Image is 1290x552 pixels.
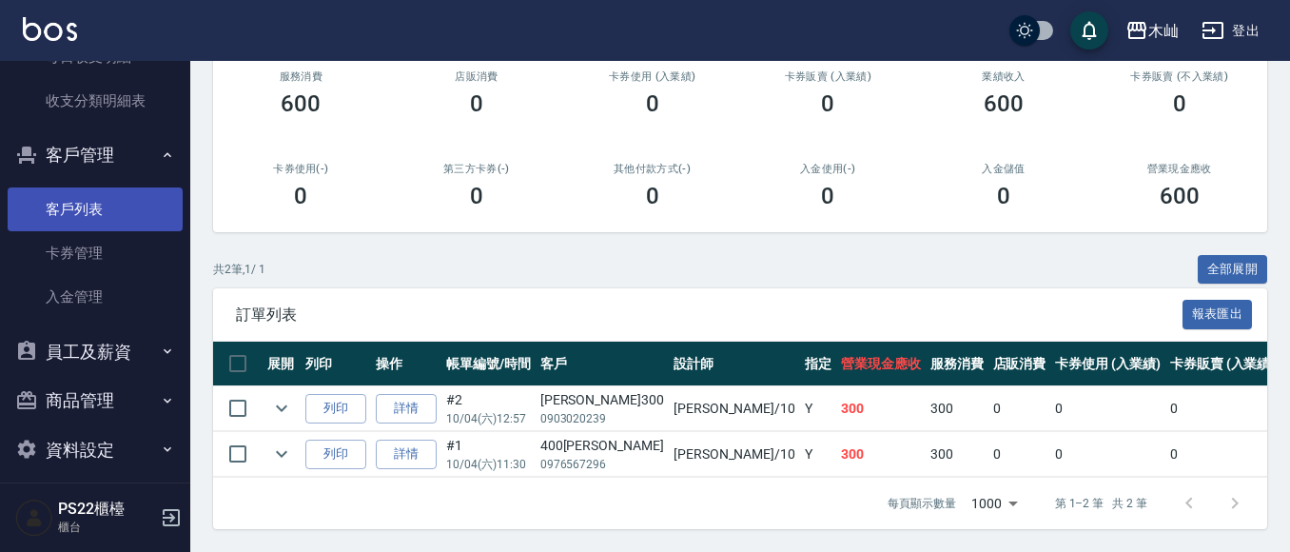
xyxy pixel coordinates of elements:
[1114,70,1244,83] h2: 卡券販賣 (不入業績)
[441,386,536,431] td: #2
[58,519,155,536] p: 櫃台
[263,342,301,386] th: 展開
[1182,305,1253,323] a: 報表匯出
[800,432,836,477] td: Y
[8,327,183,377] button: 員工及薪資
[988,432,1051,477] td: 0
[964,478,1025,529] div: 1000
[8,275,183,319] a: 入金管理
[1148,19,1179,43] div: 木屾
[646,90,659,117] h3: 0
[15,499,53,537] img: Person
[305,394,366,424] button: 列印
[412,163,542,175] h2: 第三方卡券(-)
[267,394,296,423] button: expand row
[1160,183,1200,209] h3: 600
[926,386,988,431] td: 300
[8,187,183,231] a: 客戶列表
[669,432,800,477] td: [PERSON_NAME] /10
[926,432,988,477] td: 300
[1182,300,1253,329] button: 報表匯出
[540,410,664,427] p: 0903020239
[1165,386,1280,431] td: 0
[1118,11,1186,50] button: 木屾
[939,70,1069,83] h2: 業績收入
[294,183,307,209] h3: 0
[988,342,1051,386] th: 店販消費
[540,390,664,410] div: [PERSON_NAME]300
[446,456,531,473] p: 10/04 (六) 11:30
[763,163,893,175] h2: 入金使用(-)
[926,342,988,386] th: 服務消費
[763,70,893,83] h2: 卡券販賣 (入業績)
[213,261,265,278] p: 共 2 筆, 1 / 1
[646,183,659,209] h3: 0
[536,342,669,386] th: 客戶
[1173,90,1186,117] h3: 0
[1050,342,1165,386] th: 卡券使用 (入業績)
[1050,432,1165,477] td: 0
[540,436,664,456] div: 400[PERSON_NAME]
[301,342,371,386] th: 列印
[984,90,1024,117] h3: 600
[821,183,834,209] h3: 0
[470,90,483,117] h3: 0
[836,432,926,477] td: 300
[800,386,836,431] td: Y
[376,394,437,424] a: 詳情
[236,70,366,83] h3: 服務消費
[23,17,77,41] img: Logo
[58,500,155,519] h5: PS22櫃檯
[1165,432,1280,477] td: 0
[988,386,1051,431] td: 0
[267,440,296,468] button: expand row
[8,376,183,425] button: 商品管理
[412,70,542,83] h2: 店販消費
[540,456,664,473] p: 0976567296
[1050,386,1165,431] td: 0
[1070,11,1108,49] button: save
[236,306,1182,325] span: 訂單列表
[669,386,800,431] td: [PERSON_NAME] /10
[376,440,437,469] a: 詳情
[821,90,834,117] h3: 0
[587,163,717,175] h2: 其他付款方式(-)
[800,342,836,386] th: 指定
[8,231,183,275] a: 卡券管理
[371,342,441,386] th: 操作
[470,183,483,209] h3: 0
[446,410,531,427] p: 10/04 (六) 12:57
[236,163,366,175] h2: 卡券使用(-)
[8,130,183,180] button: 客戶管理
[281,90,321,117] h3: 600
[939,163,1069,175] h2: 入金儲值
[587,70,717,83] h2: 卡券使用 (入業績)
[836,342,926,386] th: 營業現金應收
[441,432,536,477] td: #1
[305,440,366,469] button: 列印
[1194,13,1267,49] button: 登出
[1114,163,1244,175] h2: 營業現金應收
[669,342,800,386] th: 設計師
[8,425,183,475] button: 資料設定
[441,342,536,386] th: 帳單編號/時間
[8,79,183,123] a: 收支分類明細表
[1055,495,1147,512] p: 第 1–2 筆 共 2 筆
[888,495,956,512] p: 每頁顯示數量
[1165,342,1280,386] th: 卡券販賣 (入業績)
[1198,255,1268,285] button: 全部展開
[836,386,926,431] td: 300
[997,183,1010,209] h3: 0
